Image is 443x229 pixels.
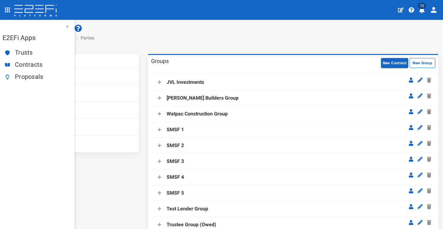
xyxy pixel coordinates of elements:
[15,73,69,80] span: Proposals
[15,61,69,68] span: Contracts
[167,79,204,86] label: JVL Investments
[425,203,433,211] a: Delete Group
[167,110,228,118] label: Watpac Construction Group
[425,187,433,195] a: Delete Group
[48,85,139,101] a: Borrower
[167,126,184,133] label: SMSF 1
[425,108,433,116] a: Delete Group
[15,49,69,56] span: Trusts
[381,58,409,68] button: New Contract
[167,174,184,181] label: SMSF 4
[48,136,139,153] a: Custom
[167,190,184,197] label: SMSF 5
[151,58,169,64] h3: Groups
[48,119,139,136] a: Engineer
[425,140,433,147] a: Delete Group
[409,58,435,68] button: New Group
[425,155,433,163] a: Delete Group
[167,221,216,228] label: Trustee Group (Owed)
[425,124,433,132] a: Delete Group
[48,102,139,119] a: Solicitor
[167,158,184,165] label: SMSF 3
[167,95,239,102] label: [PERSON_NAME] Builders Group
[167,142,184,149] label: SMSF 2
[425,171,433,179] a: Delete Group
[425,92,433,100] a: Delete Group
[48,25,438,33] h1: Parties
[425,219,433,227] a: Delete Group
[425,76,433,84] a: Delete Group
[167,205,208,213] label: Test Lender Group
[74,35,94,41] li: Parties
[48,68,139,84] a: Lender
